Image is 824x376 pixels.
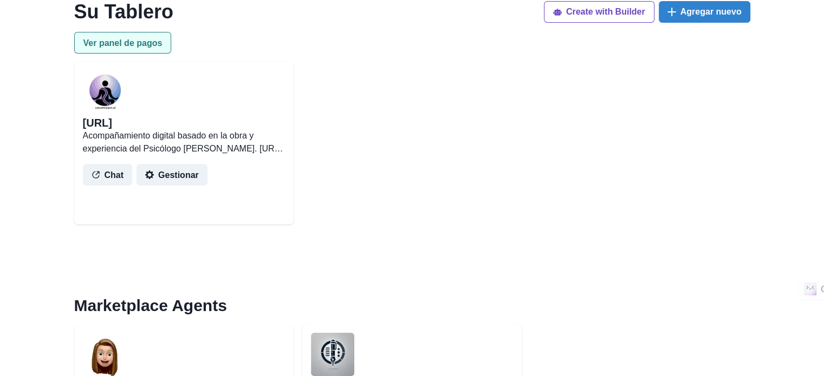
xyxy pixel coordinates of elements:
[83,333,126,376] img: user%2F2%2Fb7ac5808-39ff-453c-8ce1-b371fabf5c1b
[544,1,654,23] button: Create with Builder
[137,164,207,186] button: Gestionar
[83,164,133,186] button: Chat
[659,1,750,23] button: Agregar nuevo
[83,116,112,129] h2: [URL]
[74,32,172,54] button: Ver panel de pagos
[83,129,285,155] p: Acompañamiento digital basado en la obra y experiencia del Psicólogo [PERSON_NAME]. [URL] te ayud...
[311,333,354,376] img: user%2F2%2Fdef768d2-bb31-48e1-a725-94a4e8c437fd
[74,296,750,315] h2: Marketplace Agents
[83,71,126,114] img: user%2F4487%2Fbbd522a2-9db7-4540-8620-923f90b3dd36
